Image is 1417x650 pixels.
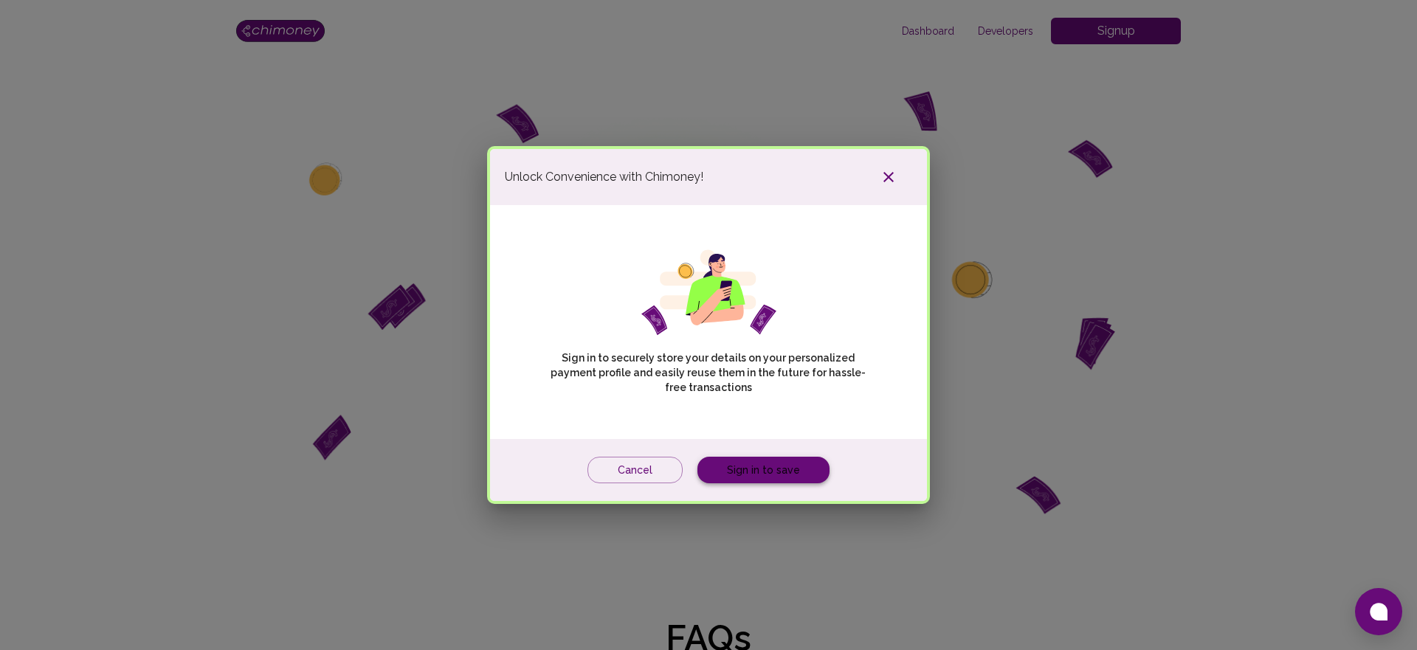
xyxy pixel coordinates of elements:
img: girl phone svg [641,249,776,336]
button: Open chat window [1355,588,1402,635]
a: Sign in to save [697,457,830,484]
span: Unlock Convenience with Chimoney! [505,168,703,186]
p: Sign in to securely store your details on your personalized payment profile and easily reuse them... [541,350,875,395]
button: Cancel [587,457,683,484]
